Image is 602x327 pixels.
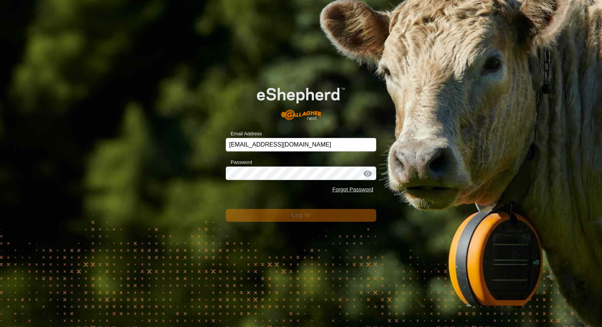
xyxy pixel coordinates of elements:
span: Log In [292,212,310,218]
label: Password [226,159,252,166]
button: Log In [226,209,376,222]
label: Email Address [226,130,262,138]
img: E-shepherd Logo [241,75,361,126]
input: Email Address [226,138,376,151]
a: Forgot Password [332,186,373,192]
